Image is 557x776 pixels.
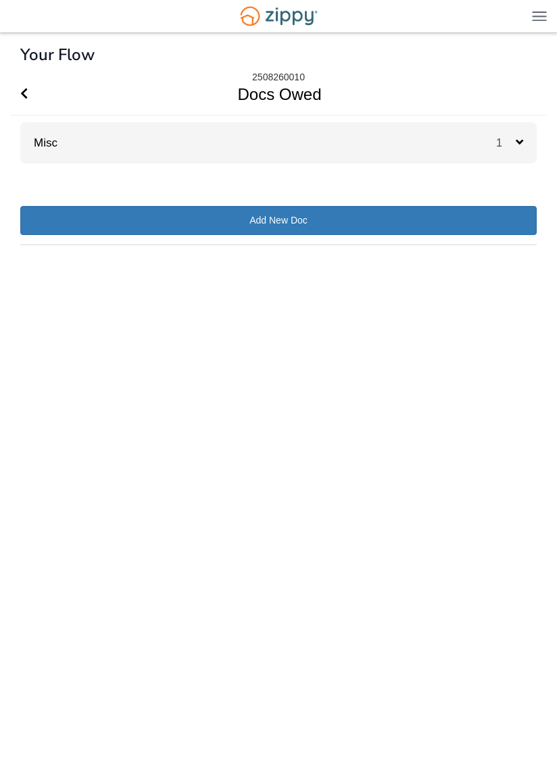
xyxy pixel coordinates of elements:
a: Go Back [20,74,28,115]
a: Misc [20,136,57,149]
h1: Your Flow [20,46,95,63]
a: Add New Doc [20,206,537,235]
h1: Docs Owed [10,74,531,115]
div: 2508260010 [252,72,305,83]
img: Mobile Dropdown Menu [532,11,547,21]
span: 1 [496,137,516,149]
